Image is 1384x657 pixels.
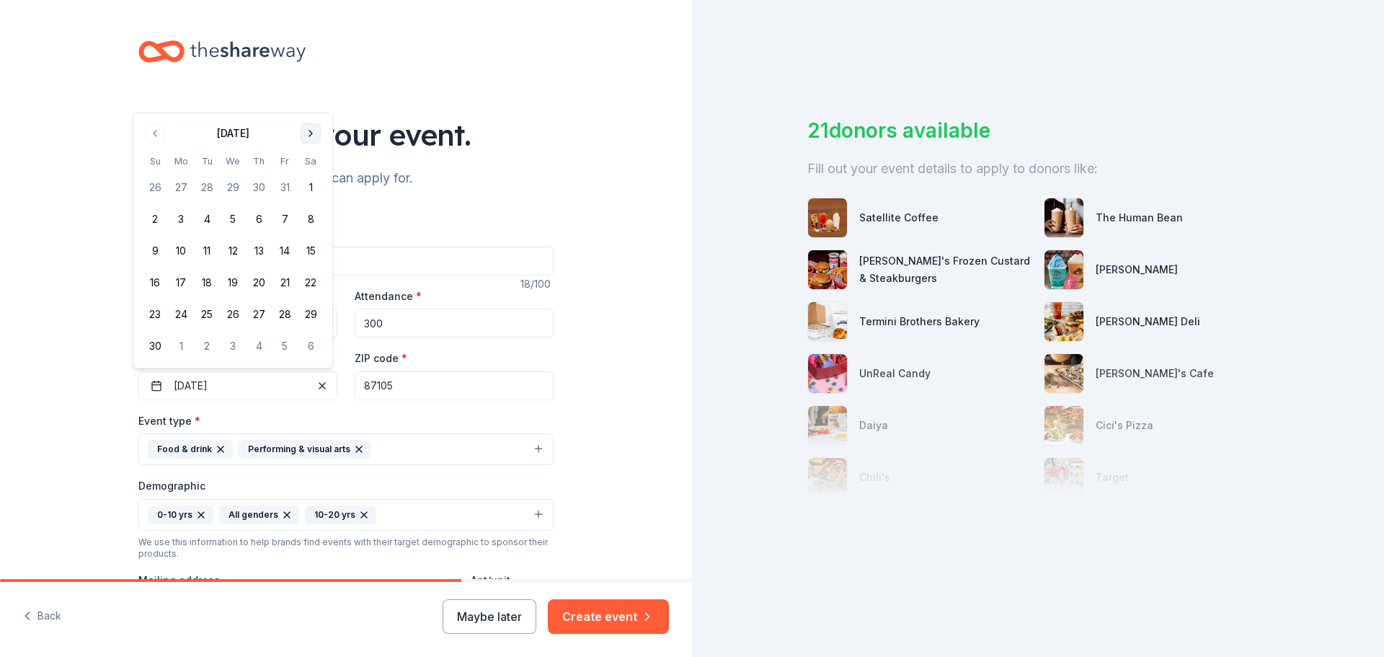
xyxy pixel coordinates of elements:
[298,270,324,296] button: 22
[355,371,554,400] input: 12345 (U.S. only)
[220,238,246,264] button: 12
[548,599,669,634] button: Create event
[219,506,299,524] div: All genders
[520,275,554,293] div: 18 /100
[194,206,220,232] button: 4
[194,175,220,200] button: 28
[220,175,246,200] button: 29
[142,175,168,200] button: 26
[138,433,554,465] button: Food & drinkPerforming & visual arts
[1044,302,1083,341] img: photo for McAlister's Deli
[246,301,272,327] button: 27
[138,247,554,275] input: Spring Fundraiser
[808,302,847,341] img: photo for Termini Brothers Bakery
[298,154,324,169] th: Saturday
[305,506,376,524] div: 10-20 yrs
[142,301,168,327] button: 23
[807,157,1269,180] div: Fill out your event details to apply to donors like:
[220,154,246,169] th: Wednesday
[138,167,554,190] div: We'll find in-kind donations you can apply for.
[298,238,324,264] button: 15
[246,154,272,169] th: Thursday
[246,238,272,264] button: 13
[194,270,220,296] button: 18
[246,175,272,200] button: 30
[168,154,194,169] th: Monday
[138,115,554,155] div: Tell us about your event.
[471,573,510,588] label: Apt/unit
[142,238,168,264] button: 9
[1044,198,1083,237] img: photo for The Human Bean
[168,238,194,264] button: 10
[298,175,324,200] button: 1
[355,309,554,338] input: 20
[23,601,61,632] button: Back
[1096,209,1183,226] div: The Human Bean
[246,270,272,296] button: 20
[272,206,298,232] button: 7
[298,301,324,327] button: 29
[808,198,847,237] img: photo for Satellite Coffee
[1044,250,1083,289] img: photo for Bahama Buck's
[168,175,194,200] button: 27
[138,371,337,400] button: [DATE]
[138,499,554,531] button: 0-10 yrsAll genders10-20 yrs
[138,537,554,560] div: We use this information to help brands find events with their target demographic to sponsor their...
[272,154,298,169] th: Friday
[138,573,220,588] label: Mailing address
[220,206,246,232] button: 5
[239,440,371,459] div: Performing & visual arts
[194,333,220,359] button: 2
[443,599,536,634] button: Maybe later
[194,301,220,327] button: 25
[220,333,246,359] button: 3
[859,209,939,226] div: Satellite Coffee
[298,206,324,232] button: 8
[168,270,194,296] button: 17
[272,333,298,359] button: 5
[859,313,980,330] div: Termini Brothers Bakery
[301,123,321,144] button: Go to next month
[807,115,1269,146] div: 21 donors available
[355,351,407,366] label: ZIP code
[148,440,233,459] div: Food & drink
[168,333,194,359] button: 1
[138,479,205,493] label: Demographic
[220,301,246,327] button: 26
[272,175,298,200] button: 31
[194,154,220,169] th: Tuesday
[1096,313,1200,330] div: [PERSON_NAME] Deli
[217,125,249,142] div: [DATE]
[138,414,200,428] label: Event type
[142,270,168,296] button: 16
[246,333,272,359] button: 4
[1096,261,1178,278] div: [PERSON_NAME]
[808,250,847,289] img: photo for Freddy's Frozen Custard & Steakburgers
[142,154,168,169] th: Sunday
[859,252,1032,287] div: [PERSON_NAME]'s Frozen Custard & Steakburgers
[168,301,194,327] button: 24
[168,206,194,232] button: 3
[246,206,272,232] button: 6
[272,238,298,264] button: 14
[298,333,324,359] button: 6
[355,289,422,304] label: Attendance
[142,333,168,359] button: 30
[272,270,298,296] button: 21
[194,238,220,264] button: 11
[142,206,168,232] button: 2
[220,270,246,296] button: 19
[272,301,298,327] button: 28
[145,123,165,144] button: Go to previous month
[148,506,213,524] div: 0-10 yrs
